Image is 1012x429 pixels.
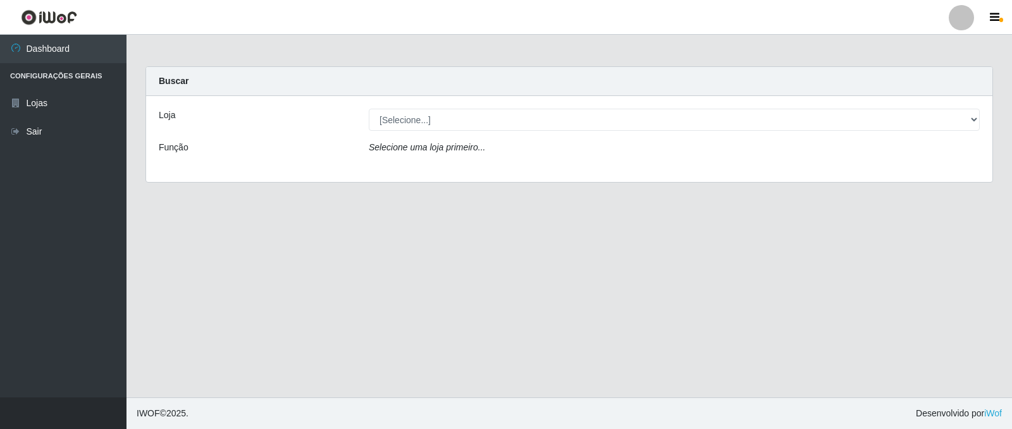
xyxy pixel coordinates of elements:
[159,141,188,154] label: Função
[137,407,188,420] span: © 2025 .
[137,408,160,418] span: IWOF
[369,142,485,152] i: Selecione uma loja primeiro...
[159,109,175,122] label: Loja
[984,408,1002,418] a: iWof
[159,76,188,86] strong: Buscar
[916,407,1002,420] span: Desenvolvido por
[21,9,77,25] img: CoreUI Logo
